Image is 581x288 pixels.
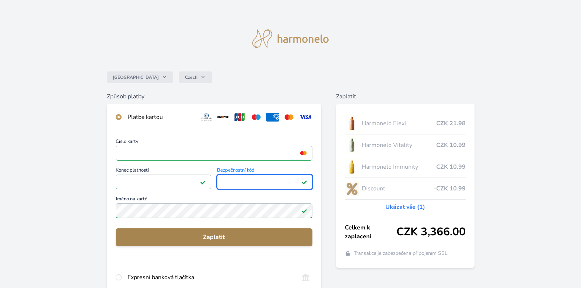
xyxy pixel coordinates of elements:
img: Platné pole [200,179,206,185]
span: Celkem k zaplacení [345,223,396,241]
img: logo.svg [252,29,329,48]
span: Zaplatit [122,233,307,242]
span: Czech [185,74,197,80]
img: CLEAN_VITALITY_se_stinem_x-lo.jpg [345,136,359,154]
img: onlineBanking_CZ.svg [299,273,312,282]
span: CZK 10.99 [436,162,466,171]
img: maestro.svg [249,113,263,122]
img: visa.svg [299,113,312,122]
iframe: Iframe pro datum vypršení platnosti [119,177,208,187]
img: IMMUNITY_se_stinem_x-lo.jpg [345,158,359,176]
span: Jméno na kartě [116,197,313,203]
button: Czech [179,71,212,83]
span: -CZK 10.99 [434,184,466,193]
img: mc [298,150,308,157]
input: Jméno na kartěPlatné pole [116,203,313,218]
iframe: Iframe pro číslo karty [119,148,309,158]
a: Ukázat vše (1) [385,203,425,211]
div: Platba kartou [127,113,194,122]
span: CZK 10.99 [436,141,466,150]
span: Transakce je zabezpečena připojením SSL [354,250,448,257]
span: Číslo karty [116,139,313,146]
span: Discount [362,184,433,193]
img: CLEAN_FLEXI_se_stinem_x-hi_(1)-lo.jpg [345,114,359,133]
button: Zaplatit [116,228,313,246]
img: amex.svg [266,113,280,122]
span: Konec platnosti [116,168,211,175]
img: Platné pole [301,208,307,214]
span: CZK 3,366.00 [396,225,466,239]
span: [GEOGRAPHIC_DATA] [113,74,159,80]
img: mc.svg [282,113,296,122]
button: [GEOGRAPHIC_DATA] [107,71,173,83]
img: jcb.svg [233,113,246,122]
h6: Zaplatit [336,92,474,101]
img: diners.svg [200,113,213,122]
iframe: Iframe pro bezpečnostní kód [220,177,309,187]
img: discount-lo.png [345,179,359,198]
span: Bezpečnostní kód [217,168,312,175]
img: Platné pole [301,179,307,185]
span: CZK 21.98 [436,119,466,128]
h6: Způsob platby [107,92,322,101]
div: Expresní banková tlačítka [127,273,293,282]
span: Harmonelo Flexi [362,119,436,128]
span: Harmonelo Vitality [362,141,436,150]
span: Harmonelo Immunity [362,162,436,171]
img: discover.svg [216,113,230,122]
